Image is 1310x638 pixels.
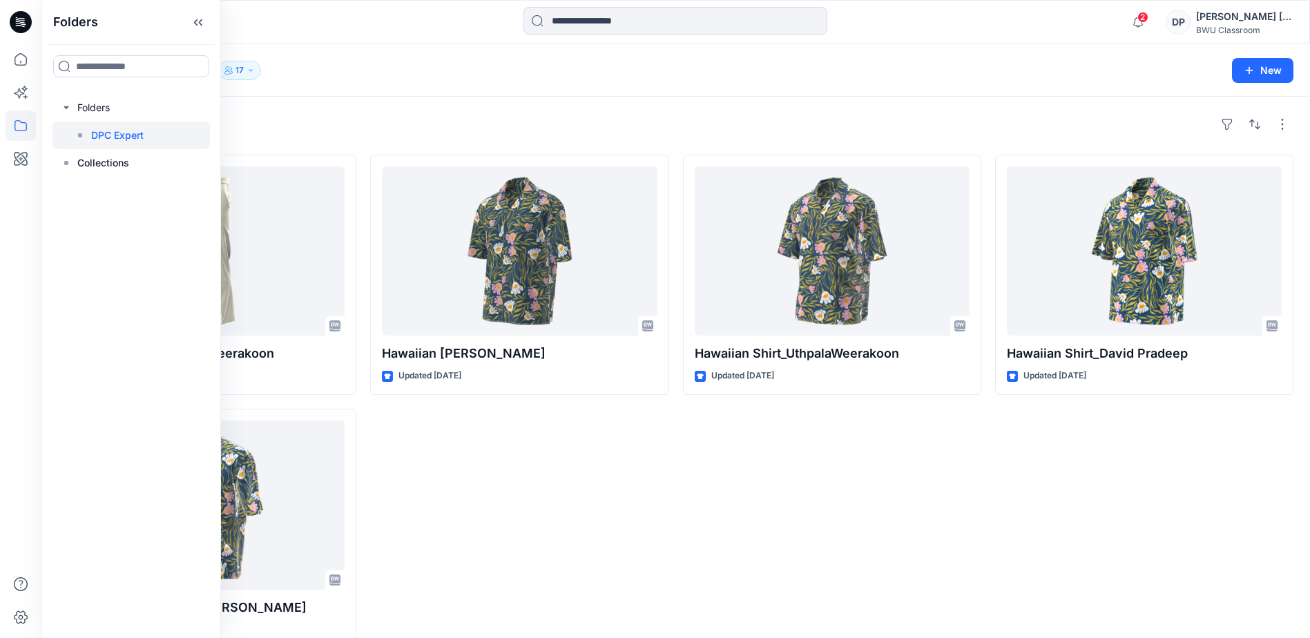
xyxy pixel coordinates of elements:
span: 2 [1137,12,1148,23]
div: [PERSON_NAME] [PERSON_NAME] [1196,8,1293,25]
p: Updated [DATE] [711,369,774,383]
div: BWU Classroom [1196,25,1293,35]
button: 17 [218,61,261,80]
p: Hawaiian Shirt_David Pradeep [1007,344,1282,363]
p: 17 [235,63,244,78]
p: Hawaiian [PERSON_NAME] [382,344,657,363]
a: Hawaiian Shirt_Lisha Sanders [382,166,657,336]
p: Hawaiian Shirt_UthpalaWeerakoon [695,344,970,363]
p: DPC Expert [91,127,144,144]
a: Hawaiian Shirt_UthpalaWeerakoon [695,166,970,336]
button: New [1232,58,1293,83]
div: DP [1166,10,1191,35]
a: Hawaiian Shirt_David Pradeep [1007,166,1282,336]
p: Collections [77,155,129,171]
p: Updated [DATE] [398,369,461,383]
p: Updated [DATE] [1023,369,1086,383]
